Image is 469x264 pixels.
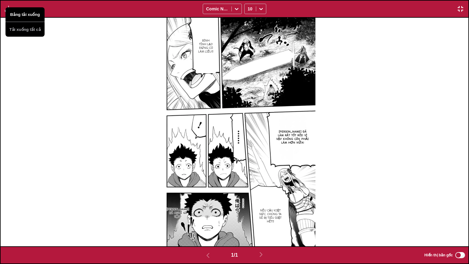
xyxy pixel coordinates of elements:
input: Hiển thị bản gốc [455,252,465,258]
p: [PERSON_NAME] đã nghĩ gì vậy? [165,206,190,220]
img: Previous page [204,252,212,259]
button: Bảng tải xuống [5,7,45,22]
span: Hiển thị bản gốc [424,253,453,257]
p: Nếu cậu kiệt sức, chúng ta sẽ bị tiêu diệt hết‼ [257,207,284,225]
span: 1 / 1 [231,252,238,258]
p: Bình tĩnh lại! Đừng có làm liều‼ [197,38,215,55]
img: Manga Panel [154,18,315,246]
p: [PERSON_NAME] đã làm rất tốt rồi! Vì vậy không cần phải làm hơn nữa! [274,129,311,146]
img: Next page [257,251,265,258]
img: Download translated images [5,5,12,13]
button: Tải xuống tất cả [5,22,45,37]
